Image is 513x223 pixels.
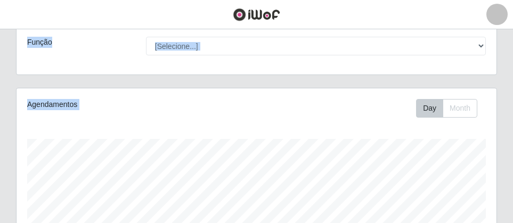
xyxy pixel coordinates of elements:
div: First group [416,99,477,118]
img: CoreUI Logo [233,8,280,21]
button: Day [416,99,443,118]
div: Agendamentos [27,99,209,110]
label: Função [27,37,52,48]
div: Toolbar with button groups [416,99,486,118]
button: Month [443,99,477,118]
